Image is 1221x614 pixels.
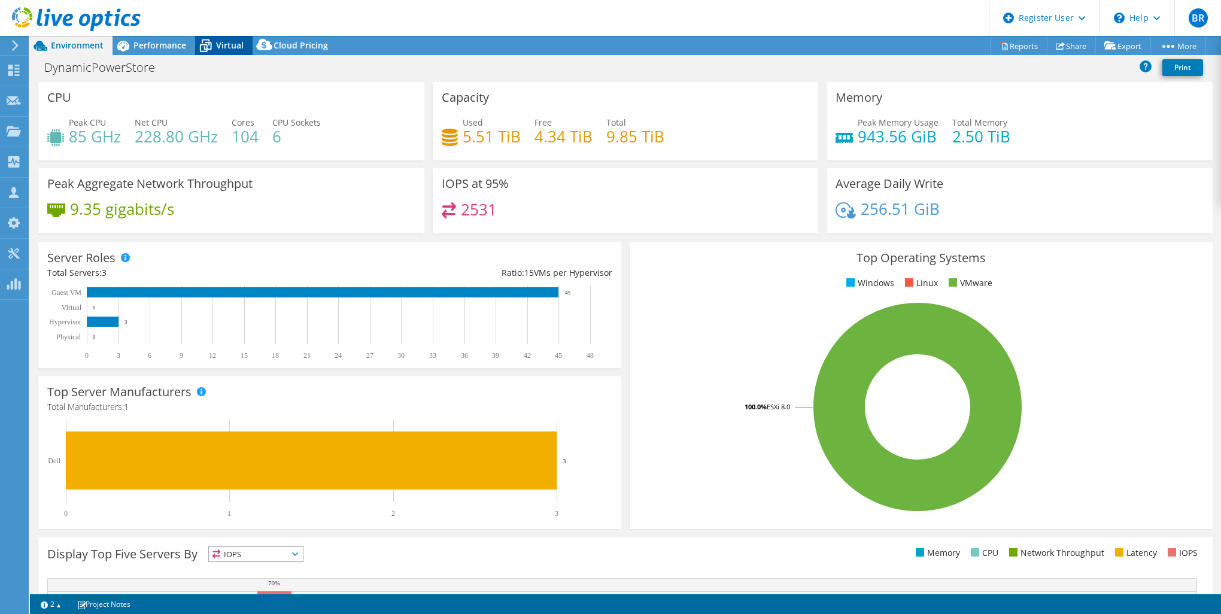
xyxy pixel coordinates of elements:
text: 9 [180,351,183,360]
a: 2 [32,597,69,612]
span: Used [463,117,483,128]
li: VMware [946,276,992,290]
h4: 9.85 TiB [606,130,664,143]
span: Cloud Pricing [274,39,328,51]
span: Cores [232,117,254,128]
text: 2 [391,509,395,518]
text: 33 [429,351,436,360]
text: 21 [303,351,311,360]
text: Virtual [62,303,82,312]
span: BR [1189,8,1208,28]
a: More [1150,37,1206,55]
h4: 2.50 TiB [952,130,1010,143]
li: Linux [902,276,938,290]
h4: 943.56 GiB [858,130,938,143]
h4: Total Manufacturers: [47,400,612,414]
h3: IOPS at 95% [442,177,509,190]
text: 0 [64,509,68,518]
text: 0 [93,334,96,340]
text: 3 [124,319,127,325]
span: Total Memory [952,117,1007,128]
span: 15 [524,267,534,278]
text: 42 [524,351,531,360]
div: Total Servers: [47,266,330,279]
li: Memory [913,546,960,560]
li: CPU [968,546,998,560]
span: Environment [51,39,104,51]
span: 3 [102,267,107,278]
text: 3 [563,457,566,464]
text: 18 [272,351,279,360]
text: 45 [555,351,562,360]
text: 48 [587,351,594,360]
text: 3 [555,509,558,518]
h3: Memory [836,91,882,104]
h4: 5.51 TiB [463,130,521,143]
div: Ratio: VMs per Hypervisor [330,266,612,279]
text: 24 [335,351,342,360]
text: 15 [241,351,248,360]
text: 27 [366,351,373,360]
h4: 85 GHz [69,130,121,143]
text: 0 [85,351,89,360]
h3: CPU [47,91,71,104]
span: IOPS [209,547,303,561]
h4: 228.80 GHz [135,130,218,143]
text: 36 [461,351,468,360]
text: 1 [227,509,231,518]
text: Guest VM [51,288,81,297]
span: 1 [124,401,129,412]
text: 39 [492,351,499,360]
h3: Peak Aggregate Network Throughput [47,177,253,190]
h4: 4.34 TiB [534,130,593,143]
text: 62% [184,593,196,600]
text: 6 [148,351,151,360]
li: IOPS [1165,546,1198,560]
h3: Average Daily Write [836,177,943,190]
h4: 9.35 gigabits/s [70,202,174,215]
a: Export [1095,37,1151,55]
text: 30 [397,351,405,360]
text: 12 [209,351,216,360]
li: Windows [843,276,894,290]
text: Physical [56,333,81,341]
text: 45 [565,290,571,296]
a: Reports [990,37,1047,55]
tspan: 100.0% [745,402,767,411]
span: CPU Sockets [272,117,321,128]
a: Project Notes [69,597,139,612]
span: Virtual [216,39,244,51]
span: Total [606,117,626,128]
a: Share [1047,37,1096,55]
h4: 6 [272,130,321,143]
li: Network Throughput [1006,546,1104,560]
h4: 104 [232,130,259,143]
text: Dell [48,457,60,465]
svg: \n [1114,13,1125,23]
text: Hypervisor [49,318,81,326]
h3: Capacity [442,91,489,104]
span: Peak CPU [69,117,106,128]
h4: 256.51 GiB [861,202,940,215]
text: 3 [117,351,120,360]
tspan: ESXi 8.0 [767,402,790,411]
h3: Top Server Manufacturers [47,385,192,399]
span: Performance [133,39,186,51]
h3: Server Roles [47,251,116,265]
h4: 2531 [461,203,497,216]
text: 0 [93,305,96,311]
li: Latency [1112,546,1157,560]
h3: Top Operating Systems [639,251,1204,265]
h1: DynamicPowerStore [39,61,174,74]
text: 70% [268,579,280,586]
span: Peak Memory Usage [858,117,938,128]
span: Net CPU [135,117,168,128]
a: Print [1162,59,1203,76]
span: Free [534,117,552,128]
